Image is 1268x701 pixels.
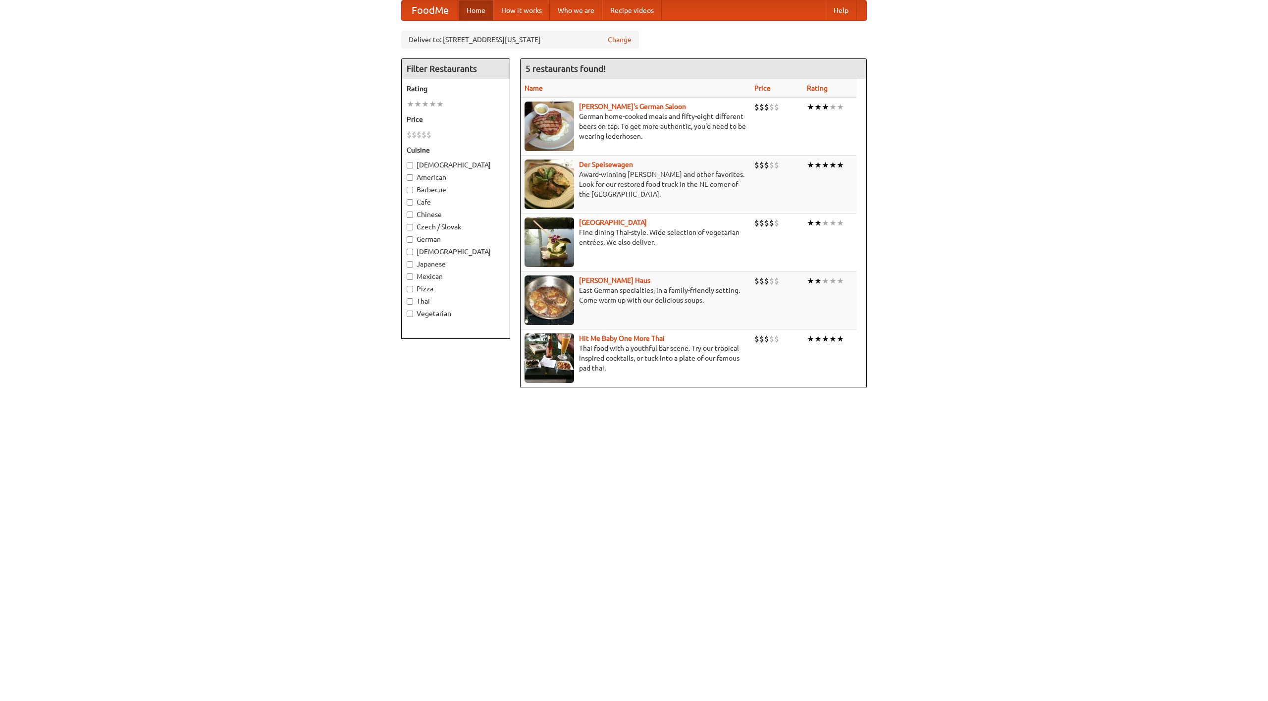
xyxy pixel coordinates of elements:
a: Who we are [550,0,602,20]
li: $ [759,217,764,228]
label: Barbecue [407,185,505,195]
li: ★ [814,102,822,112]
label: Japanese [407,259,505,269]
li: $ [769,102,774,112]
li: ★ [822,333,829,344]
li: $ [764,160,769,170]
li: $ [759,160,764,170]
a: Home [459,0,493,20]
li: ★ [822,217,829,228]
li: ★ [807,333,814,344]
li: $ [422,129,426,140]
li: $ [407,129,412,140]
img: speisewagen.jpg [525,160,574,209]
li: $ [417,129,422,140]
li: ★ [429,99,436,109]
p: German home-cooked meals and fifty-eight different beers on tap. To get more authentic, you'd nee... [525,111,746,141]
li: ★ [822,160,829,170]
input: Pizza [407,286,413,292]
li: $ [759,333,764,344]
p: East German specialties, in a family-friendly setting. Come warm up with our delicious soups. [525,285,746,305]
input: Mexican [407,273,413,280]
label: [DEMOGRAPHIC_DATA] [407,160,505,170]
li: $ [759,102,764,112]
li: $ [426,129,431,140]
input: Cafe [407,199,413,206]
li: $ [764,275,769,286]
li: ★ [829,160,837,170]
li: $ [412,129,417,140]
input: Thai [407,298,413,305]
label: Mexican [407,271,505,281]
a: Name [525,84,543,92]
input: American [407,174,413,181]
li: ★ [807,217,814,228]
a: Der Speisewagen [579,161,633,168]
label: Cafe [407,197,505,207]
li: $ [774,160,779,170]
a: [PERSON_NAME] Haus [579,276,650,284]
li: ★ [837,160,844,170]
li: ★ [422,99,429,109]
li: $ [774,102,779,112]
b: Hit Me Baby One More Thai [579,334,665,342]
li: ★ [814,160,822,170]
input: Japanese [407,261,413,268]
b: [PERSON_NAME]'s German Saloon [579,103,686,110]
a: Recipe videos [602,0,662,20]
li: $ [764,102,769,112]
input: [DEMOGRAPHIC_DATA] [407,162,413,168]
li: $ [754,102,759,112]
li: ★ [814,275,822,286]
a: Help [826,0,856,20]
li: ★ [829,333,837,344]
li: $ [754,217,759,228]
div: Deliver to: [STREET_ADDRESS][US_STATE] [401,31,639,49]
li: $ [774,275,779,286]
label: Chinese [407,210,505,219]
p: Thai food with a youthful bar scene. Try our tropical inspired cocktails, or tuck into a plate of... [525,343,746,373]
li: ★ [807,102,814,112]
li: ★ [807,275,814,286]
li: ★ [829,217,837,228]
img: esthers.jpg [525,102,574,151]
li: $ [754,275,759,286]
h5: Cuisine [407,145,505,155]
img: kohlhaus.jpg [525,275,574,325]
a: [GEOGRAPHIC_DATA] [579,218,647,226]
li: $ [769,217,774,228]
a: Change [608,35,632,45]
label: Thai [407,296,505,306]
input: Chinese [407,212,413,218]
a: FoodMe [402,0,459,20]
li: ★ [414,99,422,109]
img: satay.jpg [525,217,574,267]
li: $ [764,217,769,228]
li: ★ [814,333,822,344]
h4: Filter Restaurants [402,59,510,79]
li: $ [769,333,774,344]
li: ★ [829,275,837,286]
li: $ [759,275,764,286]
label: Vegetarian [407,309,505,319]
li: ★ [837,217,844,228]
li: ★ [829,102,837,112]
li: $ [754,333,759,344]
li: ★ [436,99,444,109]
a: Price [754,84,771,92]
img: babythai.jpg [525,333,574,383]
li: ★ [837,333,844,344]
h5: Price [407,114,505,124]
li: $ [769,160,774,170]
input: Czech / Slovak [407,224,413,230]
input: Barbecue [407,187,413,193]
p: Award-winning [PERSON_NAME] and other favorites. Look for our restored food truck in the NE corne... [525,169,746,199]
label: [DEMOGRAPHIC_DATA] [407,247,505,257]
li: $ [764,333,769,344]
li: ★ [807,160,814,170]
li: ★ [814,217,822,228]
li: $ [774,333,779,344]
